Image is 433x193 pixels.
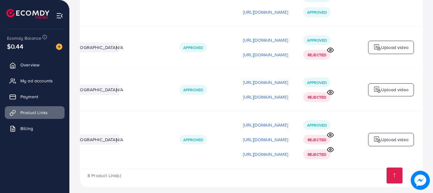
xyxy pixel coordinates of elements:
a: Product Links [5,106,65,119]
li: [GEOGRAPHIC_DATA] [71,85,119,95]
img: image [56,44,62,50]
span: N/A [116,44,123,51]
p: [URL][DOMAIN_NAME] [243,79,288,86]
span: Approved [307,122,327,128]
li: [GEOGRAPHIC_DATA] [71,42,119,52]
p: [URL][DOMAIN_NAME] [243,136,288,143]
span: Approved [307,10,327,15]
span: N/A [116,86,123,93]
p: Upload video [381,136,409,143]
p: [URL][DOMAIN_NAME] [243,150,288,158]
span: Rejected [308,94,326,100]
span: Rejected [308,137,326,142]
span: Rejected [308,52,326,58]
span: Approved [183,137,203,142]
span: Approved [307,38,327,43]
img: logo [374,44,381,51]
span: Approved [183,45,203,50]
span: My ad accounts [20,78,53,84]
a: Overview [5,59,65,71]
span: Product Links [20,109,48,116]
span: 8 Product Link(s) [87,172,121,179]
a: Payment [5,90,65,103]
img: image [411,171,430,190]
img: logo [374,136,381,143]
p: Upload video [381,44,409,51]
a: My ad accounts [5,74,65,87]
span: Overview [20,62,39,68]
p: [URL][DOMAIN_NAME] [243,93,288,101]
img: logo [6,9,49,19]
p: Upload video [381,86,409,93]
a: Billing [5,122,65,135]
p: [URL][DOMAIN_NAME] [243,8,288,16]
img: menu [56,12,63,19]
p: [URL][DOMAIN_NAME] [243,121,288,129]
p: [URL][DOMAIN_NAME] [243,51,288,59]
span: N/A [116,136,123,143]
span: $0.44 [7,42,23,51]
p: [URL][DOMAIN_NAME] [243,36,288,44]
img: logo [374,86,381,93]
span: Approved [307,80,327,85]
span: Billing [20,125,33,132]
span: Rejected [308,152,326,157]
span: Ecomdy Balance [7,35,41,41]
li: [GEOGRAPHIC_DATA] [71,134,119,145]
span: Approved [183,87,203,93]
span: Payment [20,93,38,100]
